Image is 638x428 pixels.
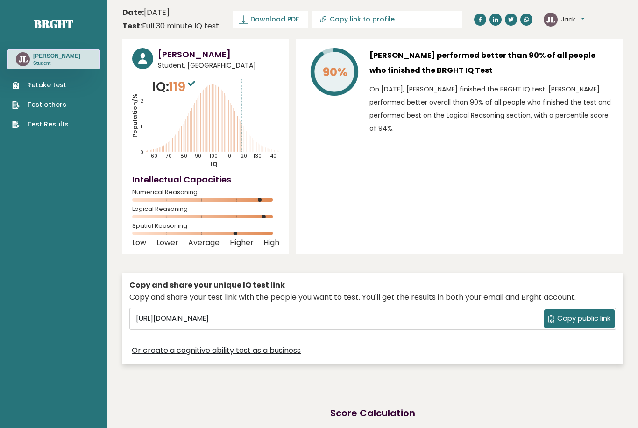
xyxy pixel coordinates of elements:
[151,153,157,160] tspan: 60
[130,93,139,138] tspan: Population/%
[132,207,279,211] span: Logical Reasoning
[211,160,218,168] tspan: IQ
[188,241,220,245] span: Average
[323,64,347,80] tspan: 90%
[544,309,615,328] button: Copy public link
[209,153,218,160] tspan: 100
[129,292,616,303] div: Copy and share your test link with the people you want to test. You'll get the results in both yo...
[230,241,254,245] span: Higher
[122,21,219,32] div: Full 30 minute IQ test
[330,406,415,420] h2: Score Calculation
[132,173,279,186] h4: Intellectual Capacities
[557,313,610,324] span: Copy public link
[156,241,178,245] span: Lower
[140,149,143,156] tspan: 0
[12,119,69,129] a: Test Results
[140,98,143,105] tspan: 2
[268,153,276,160] tspan: 140
[34,16,73,31] a: Brght
[263,241,279,245] span: High
[369,48,613,78] h3: [PERSON_NAME] performed better than 90% of all people who finished the BRGHT IQ Test
[369,83,613,135] p: On [DATE], [PERSON_NAME] finished the BRGHT IQ test. [PERSON_NAME] performed better overall than ...
[561,15,584,24] button: Jack
[158,61,279,70] span: Student, [GEOGRAPHIC_DATA]
[132,190,279,194] span: Numerical Reasoning
[132,241,146,245] span: Low
[158,48,279,61] h3: [PERSON_NAME]
[33,52,80,60] h3: [PERSON_NAME]
[19,54,28,64] text: JL
[195,153,201,160] tspan: 90
[122,7,170,18] time: [DATE]
[12,80,69,90] a: Retake test
[122,7,144,18] b: Date:
[165,153,172,160] tspan: 70
[132,224,279,228] span: Spatial Reasoning
[12,100,69,110] a: Test others
[250,14,299,24] span: Download PDF
[140,123,142,130] tspan: 1
[253,153,262,160] tspan: 130
[233,11,308,28] a: Download PDF
[546,14,555,24] text: JL
[225,153,231,160] tspan: 110
[239,153,247,160] tspan: 120
[122,21,142,31] b: Test:
[152,77,198,96] p: IQ:
[169,78,198,95] span: 119
[180,153,187,160] tspan: 80
[33,60,80,67] p: Student
[129,280,616,291] div: Copy and share your unique IQ test link
[132,345,301,356] a: Or create a cognitive ability test as a business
